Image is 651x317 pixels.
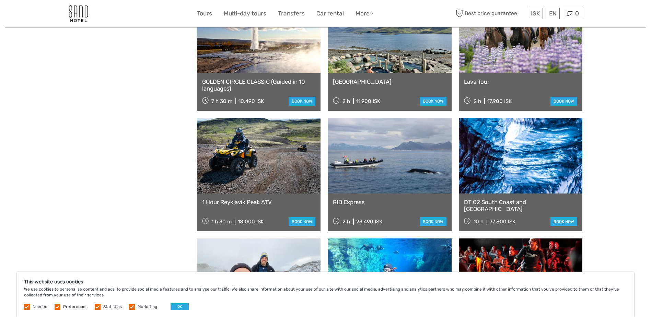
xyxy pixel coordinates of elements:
[574,10,580,17] span: 0
[211,98,232,104] span: 7 h 30 m
[289,97,315,106] a: book now
[546,8,560,19] div: EN
[356,9,373,19] a: More
[63,304,88,310] label: Preferences
[103,304,122,310] label: Statistics
[420,97,446,106] a: book now
[490,219,515,225] div: 77.800 ISK
[356,98,380,104] div: 11.900 ISK
[171,303,189,310] button: OK
[474,219,484,225] span: 10 h
[531,10,540,17] span: ISK
[278,9,305,19] a: Transfers
[342,219,350,225] span: 2 h
[356,219,382,225] div: 23.490 ISK
[487,98,512,104] div: 17.900 ISK
[474,98,481,104] span: 2 h
[197,9,212,19] a: Tours
[420,217,446,226] a: book now
[211,219,232,225] span: 1 h 30 m
[342,98,350,104] span: 2 h
[10,12,78,17] p: We're away right now. Please check back later!
[24,279,627,285] h5: This website uses cookies
[79,11,87,19] button: Open LiveChat chat widget
[333,199,446,206] a: RIB Express
[68,5,88,22] img: 186-9edf1c15-b972-4976-af38-d04df2434085_logo_small.jpg
[316,9,344,19] a: Car rental
[202,78,316,92] a: GOLDEN CIRCLE CLASSIC (Guided in 10 languages)
[138,304,157,310] label: Marketing
[239,98,264,104] div: 10.490 ISK
[550,97,577,106] a: book now
[454,8,526,19] span: Best price guarantee
[464,199,578,213] a: DT 02 South Coast and [GEOGRAPHIC_DATA]
[17,272,634,317] div: We use cookies to personalise content and ads, to provide social media features and to analyse ou...
[33,304,47,310] label: Needed
[224,9,266,19] a: Multi-day tours
[238,219,264,225] div: 18.000 ISK
[333,78,446,85] a: [GEOGRAPHIC_DATA]
[550,217,577,226] a: book now
[202,199,316,206] a: 1 Hour Reykjavik Peak ATV
[464,78,578,85] a: Lava Tour
[289,217,315,226] a: book now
